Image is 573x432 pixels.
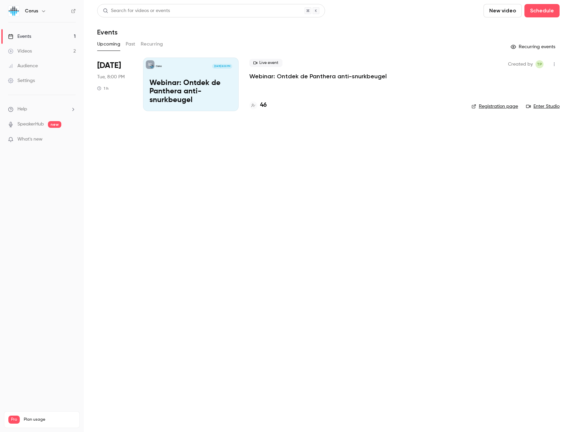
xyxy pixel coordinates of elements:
[143,58,239,111] a: Webinar: Ontdek de Panthera anti-snurkbeugel Corus[DATE] 8:00 PMWebinar: Ontdek de Panthera anti-...
[524,4,560,17] button: Schedule
[48,121,61,128] span: new
[484,4,522,17] button: New video
[260,101,267,110] h4: 46
[8,77,35,84] div: Settings
[537,60,542,68] span: TP
[508,60,533,68] span: Created by
[508,41,560,52] button: Recurring events
[249,72,387,80] a: Webinar: Ontdek de Panthera anti-snurkbeugel
[24,417,75,422] span: Plan usage
[97,86,109,91] div: 1 h
[8,48,32,55] div: Videos
[126,39,135,50] button: Past
[156,65,162,68] p: Corus
[249,59,282,67] span: Live event
[17,121,44,128] a: SpeakerHub
[526,103,560,110] a: Enter Studio
[97,58,132,111] div: Sep 30 Tue, 8:00 PM (Europe/Amsterdam)
[8,33,31,40] div: Events
[471,103,518,110] a: Registration page
[141,39,163,50] button: Recurring
[25,8,38,14] h6: Corus
[8,6,19,16] img: Corus
[8,106,76,113] li: help-dropdown-opener
[97,39,120,50] button: Upcoming
[97,60,121,71] span: [DATE]
[17,136,43,143] span: What's new
[249,101,267,110] a: 46
[97,28,118,36] h1: Events
[212,64,232,69] span: [DATE] 8:00 PM
[8,416,20,424] span: Pro
[8,63,38,69] div: Audience
[103,7,170,14] div: Search for videos or events
[97,74,125,80] span: Tue, 8:00 PM
[149,79,232,105] p: Webinar: Ontdek de Panthera anti-snurkbeugel
[17,106,27,113] span: Help
[535,60,544,68] span: Tessa Peters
